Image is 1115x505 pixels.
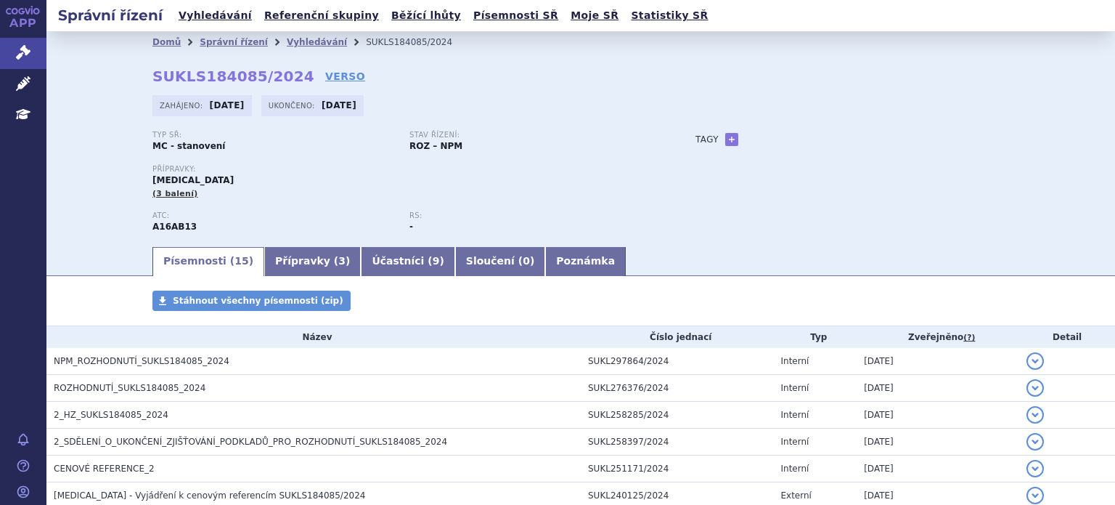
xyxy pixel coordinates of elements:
strong: SUKLS184085/2024 [152,68,314,85]
span: Zahájeno: [160,100,205,111]
a: + [725,133,738,146]
h2: Správní řízení [46,5,174,25]
a: Správní řízení [200,37,268,47]
td: [DATE] [857,375,1019,402]
span: CENOVÉ REFERENCE_2 [54,464,155,474]
span: Ukončeno: [269,100,318,111]
span: 2_SDĚLENÍ_O_UKONČENÍ_ZJIŠŤOVÁNÍ_PODKLADŮ_PRO_ROZHODNUTÍ_SUKLS184085_2024 [54,437,447,447]
button: detail [1026,379,1044,397]
span: Interní [780,383,809,393]
button: detail [1026,352,1044,370]
th: Detail [1019,326,1115,348]
td: [DATE] [857,402,1019,429]
strong: - [409,222,413,232]
span: 15 [234,255,248,267]
a: Přípravky (3) [264,247,361,276]
p: Přípravky: [152,165,666,174]
a: Statistiky SŘ [626,6,712,25]
p: RS: [409,211,652,220]
span: 2_HZ_SUKLS184085_2024 [54,410,168,420]
a: Písemnosti (15) [152,247,264,276]
li: SUKLS184085/2024 [366,31,471,53]
span: Interní [780,410,809,420]
h3: Tagy [695,131,719,148]
td: [DATE] [857,456,1019,482]
span: 0 [523,255,530,267]
a: VERSO [325,69,365,84]
strong: ROZ – NPM [409,141,462,151]
th: Typ [773,326,857,348]
span: [MEDICAL_DATA] [152,175,234,185]
button: detail [1026,406,1044,424]
td: SUKL258397/2024 [581,429,773,456]
button: detail [1026,433,1044,451]
p: Stav řízení: [409,131,652,140]
span: 3 [338,255,346,267]
span: Strensiq - Vyjádření k cenovým referencím SUKLS184085/2024 [54,490,365,501]
strong: [DATE] [210,100,245,110]
a: Moje SŘ [566,6,623,25]
th: Název [46,326,581,348]
strong: ASFOTASA ALFA [152,222,197,232]
span: Externí [780,490,811,501]
button: detail [1026,487,1044,504]
th: Zveřejněno [857,326,1019,348]
span: Interní [780,464,809,474]
a: Stáhnout všechny písemnosti (zip) [152,291,351,311]
strong: MC - stanovení [152,141,225,151]
a: Vyhledávání [287,37,347,47]
span: Stáhnout všechny písemnosti (zip) [173,296,343,306]
span: ROZHODNUTÍ_SUKLS184085_2024 [54,383,205,393]
a: Účastníci (9) [361,247,454,276]
td: SUKL297864/2024 [581,348,773,375]
a: Běžící lhůty [387,6,465,25]
a: Poznámka [545,247,626,276]
span: 9 [433,255,440,267]
strong: [DATE] [322,100,356,110]
td: [DATE] [857,348,1019,375]
td: SUKL251171/2024 [581,456,773,482]
span: (3 balení) [152,189,198,198]
a: Vyhledávání [174,6,256,25]
a: Domů [152,37,181,47]
p: ATC: [152,211,395,220]
button: detail [1026,460,1044,477]
abbr: (?) [963,333,975,343]
p: Typ SŘ: [152,131,395,140]
a: Sloučení (0) [455,247,545,276]
span: Interní [780,437,809,447]
td: SUKL258285/2024 [581,402,773,429]
a: Referenční skupiny [260,6,383,25]
a: Písemnosti SŘ [469,6,563,25]
td: SUKL276376/2024 [581,375,773,402]
span: Interní [780,356,809,366]
th: Číslo jednací [581,326,773,348]
span: NPM_ROZHODNUTÍ_SUKLS184085_2024 [54,356,229,366]
td: [DATE] [857,429,1019,456]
